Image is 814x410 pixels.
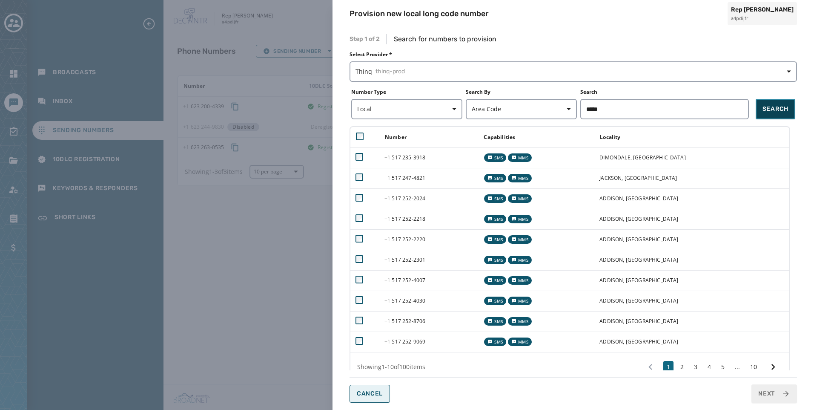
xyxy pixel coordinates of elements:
[731,6,794,14] span: Rep [PERSON_NAME]
[380,134,478,141] div: Number
[384,236,425,243] span: 517 252 - 2220
[595,134,789,141] div: Locality
[394,34,496,44] p: Search for numbers to provision
[384,215,425,222] span: 517 252 - 2218
[508,338,532,346] div: MMS
[384,318,425,325] span: 517 252 - 8706
[599,236,678,243] span: ADDISON, [GEOGRAPHIC_DATA]
[599,154,685,161] span: DIMONDALE, [GEOGRAPHIC_DATA]
[484,215,506,223] div: SMS
[384,154,425,161] span: 517 235 - 3918
[466,89,577,95] label: Search By
[484,194,506,203] div: SMS
[599,277,678,284] span: ADDISON, [GEOGRAPHIC_DATA]
[384,236,392,243] span: +1
[731,15,794,22] span: a4pdijfr
[704,361,714,373] button: 4
[484,317,506,326] div: SMS
[758,390,775,398] span: Next
[599,256,678,263] span: ADDISON, [GEOGRAPHIC_DATA]
[375,67,405,76] span: thinq-prod
[677,361,687,373] button: 2
[466,99,577,119] button: Area Code
[599,318,678,325] span: ADDISON, [GEOGRAPHIC_DATA]
[484,235,506,244] div: SMS
[484,153,506,162] div: SMS
[384,297,392,304] span: +1
[384,154,392,161] span: +1
[384,256,392,263] span: +1
[472,105,571,113] span: Area Code
[762,105,788,113] span: Search
[599,195,678,202] span: ADDISON, [GEOGRAPHIC_DATA]
[508,235,532,244] div: MMS
[599,338,678,345] span: ADDISON, [GEOGRAPHIC_DATA]
[351,99,462,119] button: Local
[731,363,743,371] span: ...
[508,215,532,223] div: MMS
[747,361,760,373] button: 10
[384,174,392,182] span: +1
[580,89,749,95] label: Search
[508,317,532,326] div: MMS
[484,256,506,264] div: SMS
[384,297,425,304] span: 517 252 - 4030
[384,338,425,345] span: 517 252 - 9069
[384,277,425,284] span: 517 252 - 4007
[384,195,425,202] span: 517 252 - 2024
[357,390,383,397] span: Cancel
[384,338,392,345] span: +1
[484,297,506,305] div: SMS
[599,174,677,182] span: JACKSON, [GEOGRAPHIC_DATA]
[508,174,532,182] div: MMS
[350,8,489,20] h2: Provision new local long code number
[599,297,678,304] span: ADDISON, [GEOGRAPHIC_DATA]
[718,361,728,373] button: 5
[384,256,425,263] span: 517 252 - 2301
[508,276,532,285] div: MMS
[350,61,797,82] button: Thinqthinq-prod
[350,385,390,403] button: Cancel
[484,276,506,285] div: SMS
[384,195,392,202] span: +1
[479,134,594,141] div: Capabilities
[350,35,380,43] span: Step 1 of 2
[384,318,392,325] span: +1
[756,99,795,119] button: Search
[751,384,797,403] button: Next
[351,89,462,95] label: Number Type
[350,51,797,58] label: Select Provider *
[355,67,791,76] span: Thinq
[508,153,532,162] div: MMS
[599,215,678,222] span: ADDISON, [GEOGRAPHIC_DATA]
[384,174,425,182] span: 517 247 - 4821
[384,215,392,222] span: +1
[384,277,392,284] span: +1
[508,297,532,305] div: MMS
[357,363,425,371] span: Showing 1 - 10 of 100 items
[691,361,701,373] button: 3
[357,105,456,113] span: Local
[508,194,532,203] div: MMS
[484,338,506,346] div: SMS
[484,174,506,182] div: SMS
[508,256,532,264] div: MMS
[663,361,674,373] button: 1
